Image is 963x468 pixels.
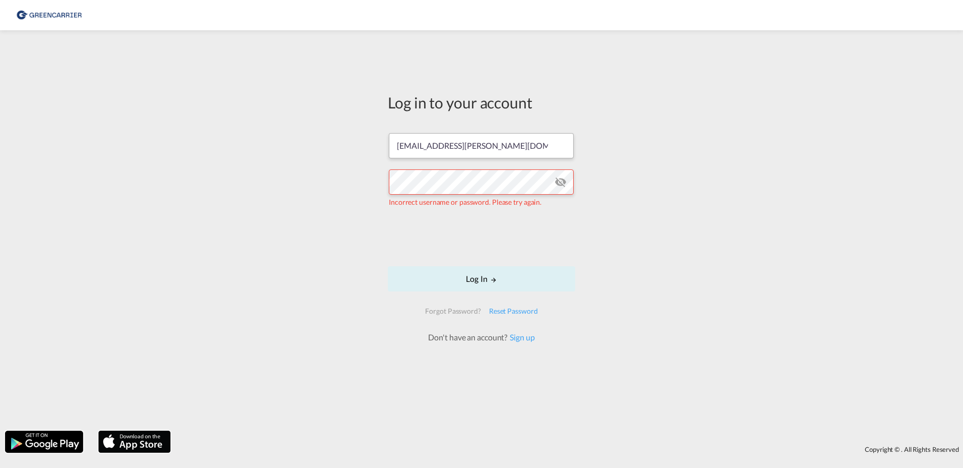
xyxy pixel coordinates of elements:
div: Log in to your account [388,92,575,113]
input: Enter email/phone number [389,133,574,158]
md-icon: icon-eye-off [555,176,567,188]
div: Don't have an account? [417,332,545,343]
div: Reset Password [485,302,542,320]
div: Copyright © . All Rights Reserved [176,441,963,458]
iframe: reCAPTCHA [405,217,558,256]
img: 8cf206808afe11efa76fcd1e3d746489.png [15,4,83,27]
span: Incorrect username or password. Please try again. [389,198,541,206]
a: Sign up [507,332,534,342]
button: LOGIN [388,266,575,291]
img: google.png [4,430,84,454]
div: Forgot Password? [421,302,485,320]
img: apple.png [97,430,172,454]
